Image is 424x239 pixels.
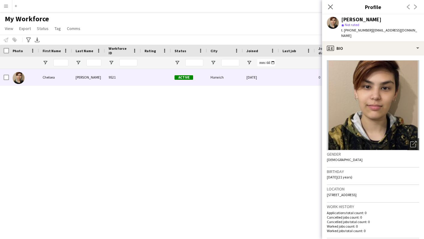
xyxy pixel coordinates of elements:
img: Chelsea Ruane [13,72,25,84]
span: Comms [67,26,80,31]
p: Applications total count: 0 [327,211,419,215]
div: [DATE] [243,69,279,85]
h3: Location [327,186,419,192]
div: 0 [315,69,354,85]
span: [DATE] (21 years) [327,175,352,179]
button: Open Filter Menu [76,60,81,65]
span: My Workforce [5,14,49,23]
h3: Gender [327,151,419,157]
span: Joined [246,49,258,53]
span: Export [19,26,31,31]
span: [STREET_ADDRESS] [327,193,357,197]
div: Chelsea [39,69,72,85]
span: View [5,26,13,31]
span: [DEMOGRAPHIC_DATA] [327,157,363,162]
a: Comms [64,25,83,32]
input: Last Name Filter Input [86,59,101,66]
a: Tag [52,25,63,32]
span: First Name [43,49,61,53]
input: Status Filter Input [185,59,203,66]
span: Tag [55,26,61,31]
input: City Filter Input [221,59,239,66]
div: [PERSON_NAME] [341,17,381,22]
a: View [2,25,16,32]
h3: Profile [322,3,424,11]
input: Joined Filter Input [257,59,275,66]
button: Open Filter Menu [175,60,180,65]
p: Worked jobs count: 0 [327,224,419,229]
button: Open Filter Menu [211,60,216,65]
span: Rating [145,49,156,53]
span: | [EMAIL_ADDRESS][DOMAIN_NAME] [341,28,417,38]
h3: Birthday [327,169,419,174]
img: Crew avatar or photo [327,60,419,150]
div: Bio [322,41,424,55]
app-action-btn: Advanced filters [25,36,32,43]
p: Cancelled jobs count: 0 [327,215,419,220]
a: Status [34,25,51,32]
h3: Work history [327,204,419,209]
span: Workforce ID [109,46,130,55]
input: First Name Filter Input [53,59,68,66]
span: Active [175,75,193,80]
span: Not rated [345,22,359,27]
span: Last job [282,49,296,53]
button: Open Filter Menu [246,60,252,65]
div: 9521 [105,69,141,85]
span: Status [175,49,186,53]
input: Workforce ID Filter Input [119,59,137,66]
div: [PERSON_NAME] [72,69,105,85]
div: Open photos pop-in [407,138,419,150]
span: Photo [13,49,23,53]
span: Last Name [76,49,93,53]
button: Open Filter Menu [109,60,114,65]
p: Cancelled jobs total count: 0 [327,220,419,224]
app-action-btn: Export XLSX [34,36,41,43]
span: City [211,49,217,53]
button: Open Filter Menu [43,60,48,65]
span: t. [PHONE_NUMBER] [341,28,372,32]
span: Jobs (last 90 days) [318,46,343,55]
span: Status [37,26,49,31]
div: Harwich [207,69,243,85]
p: Worked jobs total count: 0 [327,229,419,233]
a: Export [17,25,33,32]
